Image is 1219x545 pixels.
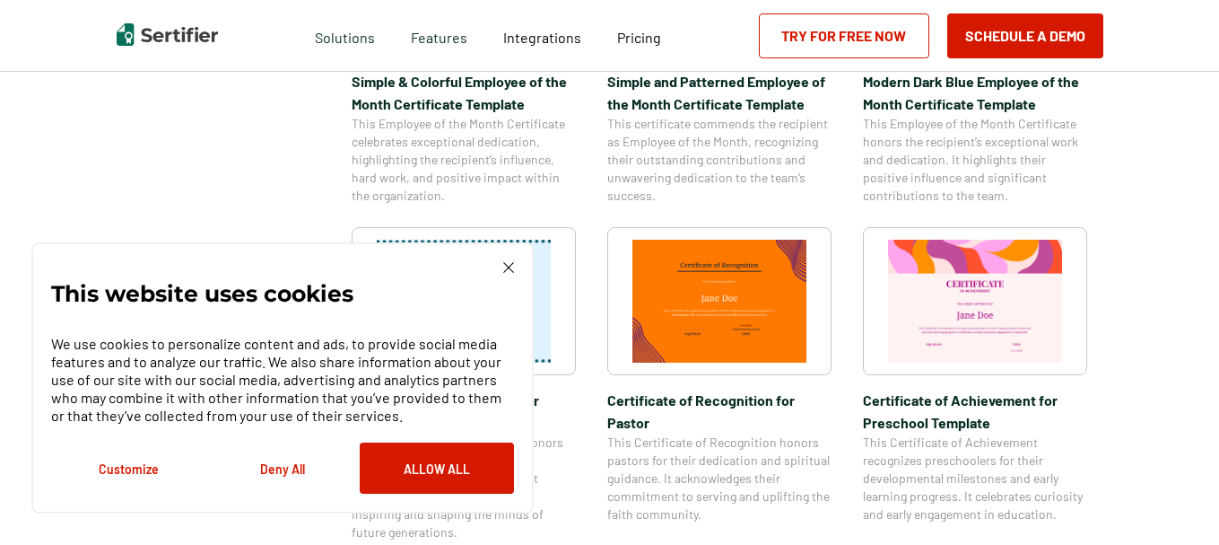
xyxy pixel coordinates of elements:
a: Integrations [503,24,581,47]
span: Solutions [315,24,375,47]
a: Pricing [617,24,661,47]
span: This certificate commends the recipient as Employee of the Month, recognizing their outstanding c... [607,115,832,205]
span: Pricing [617,29,661,46]
span: Integrations [503,29,581,46]
span: Certificate of Achievement for Preschool Template [863,389,1087,434]
span: Simple & Colorful Employee of the Month Certificate Template [352,70,576,115]
button: Customize [51,443,205,494]
span: Simple and Patterned Employee of the Month Certificate Template [607,70,832,115]
img: Certificate of Achievement for Preschool Template [888,240,1062,363]
img: Certificate of Recognition for Pastor [632,240,806,363]
iframe: Chat Widget [1129,459,1219,545]
button: Deny All [205,443,360,494]
img: Cookie Popup Close [503,262,514,273]
span: Features [411,24,467,47]
a: Certificate of Achievement for Preschool TemplateCertificate of Achievement for Preschool Templat... [863,227,1087,541]
span: Modern Dark Blue Employee of the Month Certificate Template [863,70,1087,115]
span: This Employee of the Month Certificate honors the recipient’s exceptional work and dedication. It... [863,115,1087,205]
span: Certificate of Recognition for Pastor [607,389,832,434]
img: Sertifier | Digital Credentialing Platform [117,23,218,46]
a: Certificate of Recognition for Teachers TemplateCertificate of Recognition for Teachers TemplateT... [352,227,576,541]
span: This Certificate of Recognition honors pastors for their dedication and spiritual guidance. It ac... [607,434,832,523]
a: Try for Free Now [759,13,929,58]
a: Certificate of Recognition for PastorCertificate of Recognition for PastorThis Certificate of Rec... [607,227,832,541]
p: We use cookies to personalize content and ads, to provide social media features and to analyze ou... [51,335,514,425]
p: This website uses cookies [51,285,353,303]
button: Schedule a Demo [947,13,1103,58]
button: Allow All [360,443,514,494]
span: This Certificate of Achievement recognizes preschoolers for their developmental milestones and ea... [863,434,1087,523]
span: This Employee of the Month Certificate celebrates exceptional dedication, highlighting the recipi... [352,115,576,205]
img: Certificate of Recognition for Teachers Template [377,240,551,363]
